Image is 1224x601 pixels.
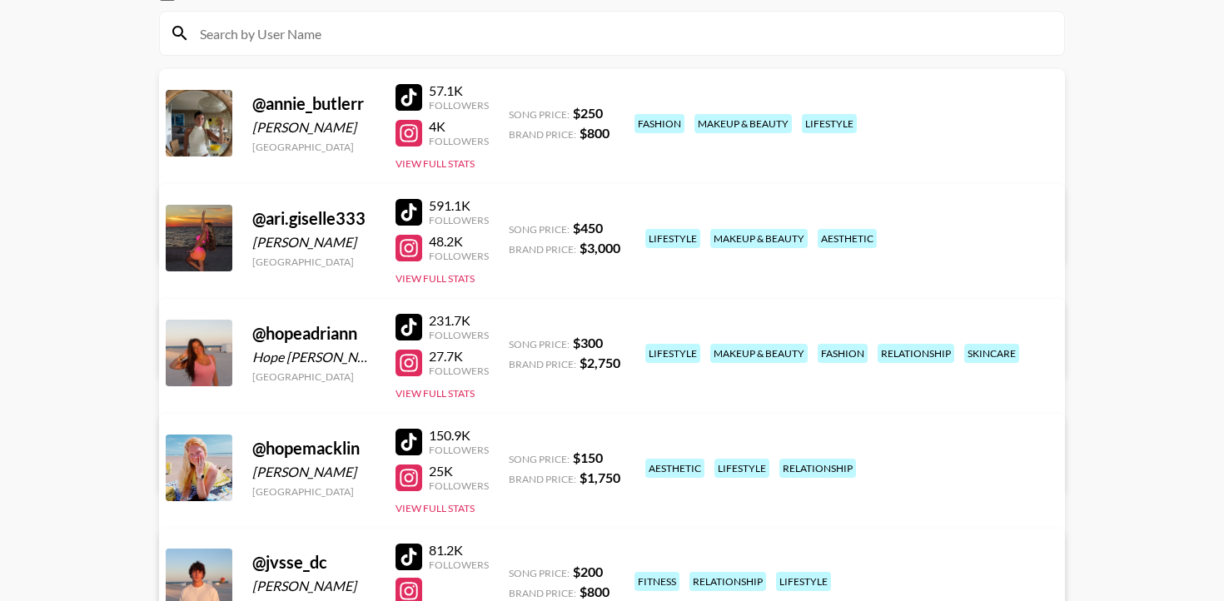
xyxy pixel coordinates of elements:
span: Song Price: [509,223,570,236]
div: fashion [634,114,684,133]
div: lifestyle [776,572,831,591]
div: @ hopemacklin [252,438,376,459]
div: aesthetic [645,459,704,478]
strong: $ 450 [573,220,603,236]
span: Song Price: [509,567,570,579]
div: Followers [429,135,489,147]
button: View Full Stats [396,272,475,285]
div: @ hopeadriann [252,323,376,344]
input: Search by User Name [190,20,1054,47]
div: [GEOGRAPHIC_DATA] [252,370,376,383]
div: Followers [429,444,489,456]
div: aesthetic [818,229,877,248]
div: Hope [PERSON_NAME] [252,349,376,365]
div: 591.1K [429,197,489,214]
div: @ ari.giselle333 [252,208,376,229]
div: @ jvsse_dc [252,552,376,573]
span: Brand Price: [509,358,576,370]
div: fashion [818,344,868,363]
span: Song Price: [509,108,570,121]
strong: $ 2,750 [580,355,620,370]
div: 57.1K [429,82,489,99]
strong: $ 300 [573,335,603,350]
strong: $ 250 [573,105,603,121]
div: makeup & beauty [710,344,808,363]
div: Followers [429,559,489,571]
div: relationship [878,344,954,363]
span: Song Price: [509,453,570,465]
strong: $ 3,000 [580,240,620,256]
div: Followers [429,99,489,112]
div: relationship [689,572,766,591]
strong: $ 800 [580,125,610,141]
span: Brand Price: [509,128,576,141]
div: makeup & beauty [694,114,792,133]
div: skincare [964,344,1019,363]
strong: $ 200 [573,564,603,579]
div: [PERSON_NAME] [252,464,376,480]
div: lifestyle [714,459,769,478]
div: 27.7K [429,348,489,365]
div: [GEOGRAPHIC_DATA] [252,256,376,268]
div: [GEOGRAPHIC_DATA] [252,485,376,498]
div: fitness [634,572,679,591]
strong: $ 1,750 [580,469,620,485]
div: lifestyle [645,344,700,363]
div: [PERSON_NAME] [252,119,376,136]
div: [PERSON_NAME] [252,578,376,594]
div: 25K [429,463,489,479]
div: 4K [429,118,489,135]
div: 48.2K [429,233,489,250]
div: relationship [779,459,856,478]
div: @ annie_butlerr [252,93,376,114]
strong: $ 800 [580,584,610,599]
div: Followers [429,250,489,262]
button: View Full Stats [396,387,475,400]
span: Brand Price: [509,473,576,485]
span: Brand Price: [509,243,576,256]
div: [PERSON_NAME] [252,234,376,251]
div: Followers [429,214,489,226]
strong: $ 150 [573,450,603,465]
div: 81.2K [429,542,489,559]
div: lifestyle [645,229,700,248]
span: Song Price: [509,338,570,350]
div: 150.9K [429,427,489,444]
button: View Full Stats [396,157,475,170]
button: View Full Stats [396,502,475,514]
div: Followers [429,329,489,341]
div: [GEOGRAPHIC_DATA] [252,141,376,153]
span: Brand Price: [509,587,576,599]
div: makeup & beauty [710,229,808,248]
div: 231.7K [429,312,489,329]
div: Followers [429,479,489,492]
div: Followers [429,365,489,377]
div: lifestyle [802,114,857,133]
